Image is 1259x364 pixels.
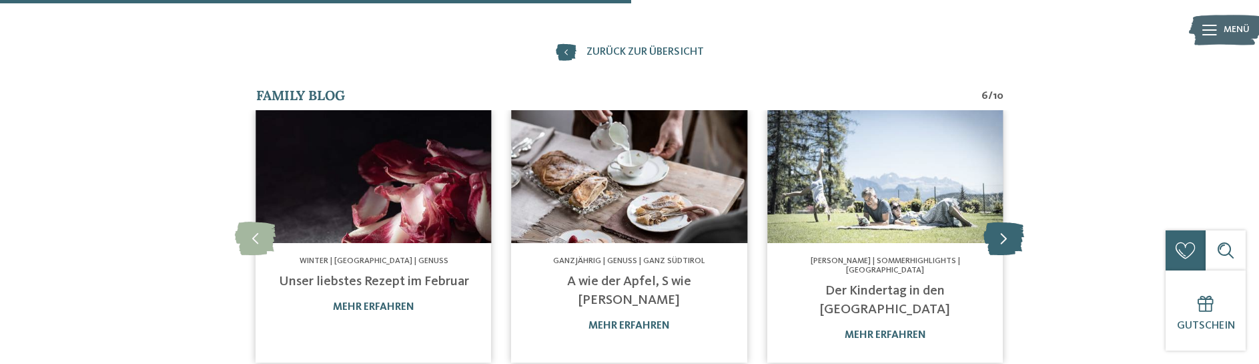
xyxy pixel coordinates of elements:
[279,275,469,289] a: Unser liebstes Rezept im Februar
[811,257,960,275] span: [PERSON_NAME] | Sommerhighlights | [GEOGRAPHIC_DATA]
[988,89,993,104] span: /
[333,302,414,313] a: mehr erfahren
[588,321,670,331] a: mehr erfahren
[993,89,1003,104] span: 10
[300,257,448,265] span: Winter | [GEOGRAPHIC_DATA] | Genuss
[512,110,747,243] img: Kastanienwochen
[767,110,1003,243] img: Kastanienwochen
[1166,270,1246,351] a: Gutschein
[981,89,988,104] span: 6
[256,87,345,104] span: Family Blog
[1177,321,1235,331] span: Gutschein
[553,257,705,265] span: Ganzjährig | Genuss | Ganz Südtirol
[567,275,691,307] a: A wie der Apfel, S wie [PERSON_NAME]
[256,110,491,243] img: Kastanienwochen
[556,44,704,61] a: zurück zur Übersicht
[586,46,704,59] span: zurück zur Übersicht
[820,285,950,317] a: Der Kindertag in den [GEOGRAPHIC_DATA]
[845,330,926,341] a: mehr erfahren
